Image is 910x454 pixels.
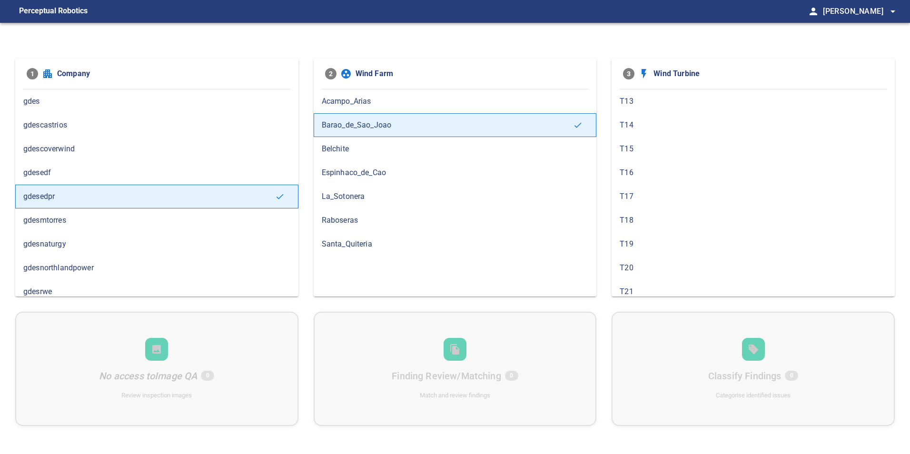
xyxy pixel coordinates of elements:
[15,137,298,161] div: gdescoverwind
[23,143,290,155] span: gdescoverwind
[27,68,38,79] span: 1
[808,6,819,17] span: person
[15,161,298,185] div: gdesedf
[612,256,895,280] div: T20
[23,96,290,107] span: gdes
[322,191,589,202] span: La_Sotonera
[620,143,887,155] span: T15
[823,5,899,18] span: [PERSON_NAME]
[314,89,597,113] div: Acampo_Arias
[819,2,899,21] button: [PERSON_NAME]
[19,4,88,19] figcaption: Perceptual Robotics
[15,89,298,113] div: gdes
[612,89,895,113] div: T13
[314,113,597,137] div: Barao_de_Sao_Joao
[612,137,895,161] div: T15
[887,6,899,17] span: arrow_drop_down
[23,119,290,131] span: gdescastrios
[322,143,589,155] span: Belchite
[620,119,887,131] span: T14
[314,232,597,256] div: Santa_Quiteria
[653,68,883,79] span: Wind Turbine
[322,96,589,107] span: Acampo_Arias
[15,185,298,208] div: gdesedpr
[612,280,895,304] div: T21
[612,232,895,256] div: T19
[23,215,290,226] span: gdesmtorres
[23,191,275,202] span: gdesedpr
[620,191,887,202] span: T17
[15,280,298,304] div: gdesrwe
[356,68,585,79] span: Wind Farm
[620,167,887,178] span: T16
[620,215,887,226] span: T18
[612,185,895,208] div: T17
[23,286,290,297] span: gdesrwe
[623,68,634,79] span: 3
[620,238,887,250] span: T19
[314,208,597,232] div: Raboseras
[15,113,298,137] div: gdescastrios
[620,96,887,107] span: T13
[612,208,895,232] div: T18
[314,185,597,208] div: La_Sotonera
[325,68,336,79] span: 2
[612,113,895,137] div: T14
[23,167,290,178] span: gdesedf
[322,215,589,226] span: Raboseras
[322,167,589,178] span: Espinhaco_de_Cao
[620,262,887,274] span: T20
[322,238,589,250] span: Santa_Quiteria
[23,262,290,274] span: gdesnorthlandpower
[15,232,298,256] div: gdesnaturgy
[314,137,597,161] div: Belchite
[612,161,895,185] div: T16
[322,119,574,131] span: Barao_de_Sao_Joao
[23,238,290,250] span: gdesnaturgy
[15,256,298,280] div: gdesnorthlandpower
[57,68,287,79] span: Company
[15,208,298,232] div: gdesmtorres
[314,161,597,185] div: Espinhaco_de_Cao
[620,286,887,297] span: T21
